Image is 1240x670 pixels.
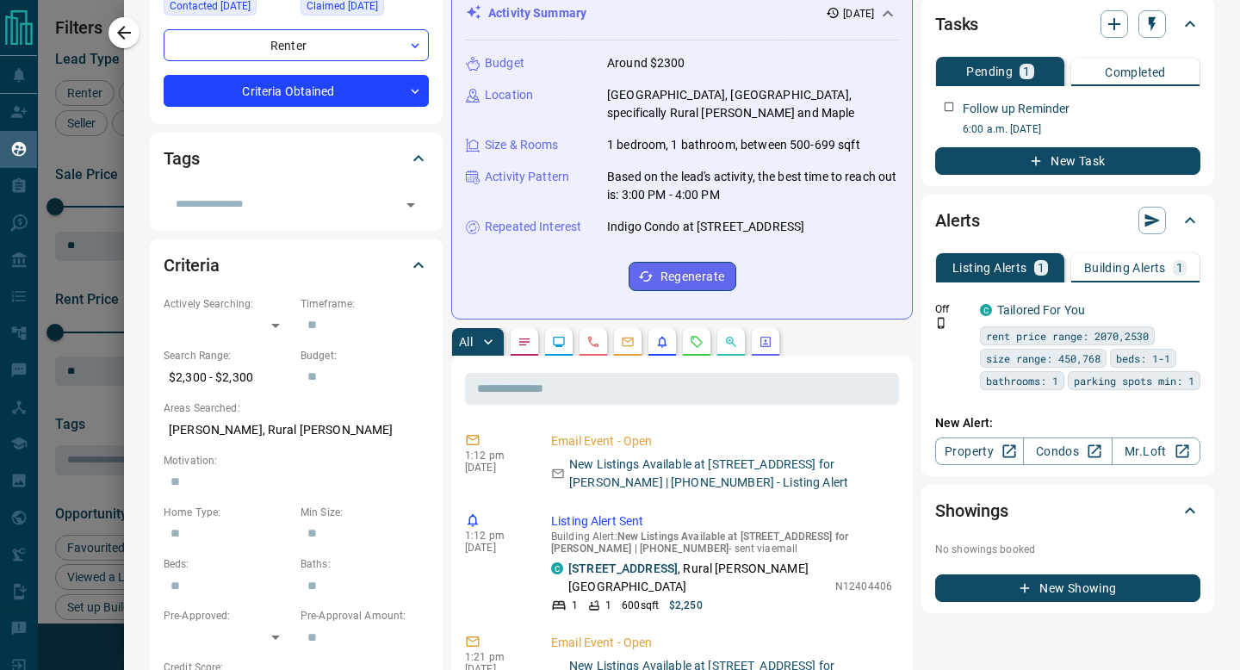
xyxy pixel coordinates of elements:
[164,505,292,520] p: Home Type:
[1105,66,1166,78] p: Completed
[164,608,292,623] p: Pre-Approved:
[488,4,586,22] p: Activity Summary
[465,651,525,663] p: 1:21 pm
[164,400,429,416] p: Areas Searched:
[935,3,1200,45] div: Tasks
[690,335,704,349] svg: Requests
[572,598,578,613] p: 1
[465,542,525,554] p: [DATE]
[607,218,804,236] p: Indigo Condo at [STREET_ADDRESS]
[935,497,1008,524] h2: Showings
[1023,65,1030,78] p: 1
[629,262,736,291] button: Regenerate
[301,296,429,312] p: Timeframe:
[935,200,1200,241] div: Alerts
[164,296,292,312] p: Actively Searching:
[935,437,1024,465] a: Property
[622,598,659,613] p: 600 sqft
[952,262,1027,274] p: Listing Alerts
[568,561,678,575] a: [STREET_ADDRESS]
[552,335,566,349] svg: Lead Browsing Activity
[465,462,525,474] p: [DATE]
[986,350,1100,367] span: size range: 450,768
[164,29,429,61] div: Renter
[459,336,473,348] p: All
[568,560,827,596] p: , Rural [PERSON_NAME][GEOGRAPHIC_DATA]
[835,579,892,594] p: N12404406
[551,530,848,555] span: New Listings Available at [STREET_ADDRESS] for [PERSON_NAME] | [PHONE_NUMBER]
[1038,262,1045,274] p: 1
[1084,262,1166,274] p: Building Alerts
[843,6,874,22] p: [DATE]
[485,86,533,104] p: Location
[1074,372,1194,389] span: parking spots min: 1
[669,598,703,613] p: $2,250
[551,634,892,652] p: Email Event - Open
[551,530,892,555] p: Building Alert : - sent via email
[301,608,429,623] p: Pre-Approval Amount:
[1176,262,1183,274] p: 1
[551,432,892,450] p: Email Event - Open
[164,453,429,468] p: Motivation:
[607,136,860,154] p: 1 bedroom, 1 bathroom, between 500-699 sqft
[164,245,429,286] div: Criteria
[465,450,525,462] p: 1:12 pm
[164,138,429,179] div: Tags
[164,416,429,444] p: [PERSON_NAME], Rural [PERSON_NAME]
[164,145,199,172] h2: Tags
[518,335,531,349] svg: Notes
[301,556,429,572] p: Baths:
[164,251,220,279] h2: Criteria
[935,542,1200,557] p: No showings booked
[164,363,292,392] p: $2,300 - $2,300
[301,348,429,363] p: Budget:
[607,168,898,204] p: Based on the lead's activity, the best time to reach out is: 3:00 PM - 4:00 PM
[621,335,635,349] svg: Emails
[164,75,429,107] div: Criteria Obtained
[485,168,569,186] p: Activity Pattern
[465,530,525,542] p: 1:12 pm
[485,218,581,236] p: Repeated Interest
[586,335,600,349] svg: Calls
[301,505,429,520] p: Min Size:
[935,301,970,317] p: Off
[164,348,292,363] p: Search Range:
[759,335,772,349] svg: Agent Actions
[980,304,992,316] div: condos.ca
[935,574,1200,602] button: New Showing
[935,317,947,329] svg: Push Notification Only
[607,86,898,122] p: [GEOGRAPHIC_DATA], [GEOGRAPHIC_DATA], specifically Rural [PERSON_NAME] and Maple
[1116,350,1170,367] span: beds: 1-1
[963,100,1069,118] p: Follow up Reminder
[164,556,292,572] p: Beds:
[966,65,1013,78] p: Pending
[485,54,524,72] p: Budget
[935,414,1200,432] p: New Alert:
[655,335,669,349] svg: Listing Alerts
[935,10,978,38] h2: Tasks
[997,303,1085,317] a: Tailored For You
[485,136,559,154] p: Size & Rooms
[569,456,892,492] p: New Listings Available at [STREET_ADDRESS] for [PERSON_NAME] | [PHONE_NUMBER] - Listing Alert
[963,121,1200,137] p: 6:00 a.m. [DATE]
[1112,437,1200,465] a: Mr.Loft
[551,562,563,574] div: condos.ca
[551,512,892,530] p: Listing Alert Sent
[607,54,685,72] p: Around $2300
[399,193,423,217] button: Open
[935,490,1200,531] div: Showings
[935,207,980,234] h2: Alerts
[986,327,1149,344] span: rent price range: 2070,2530
[986,372,1058,389] span: bathrooms: 1
[605,598,611,613] p: 1
[1023,437,1112,465] a: Condos
[935,147,1200,175] button: New Task
[724,335,738,349] svg: Opportunities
